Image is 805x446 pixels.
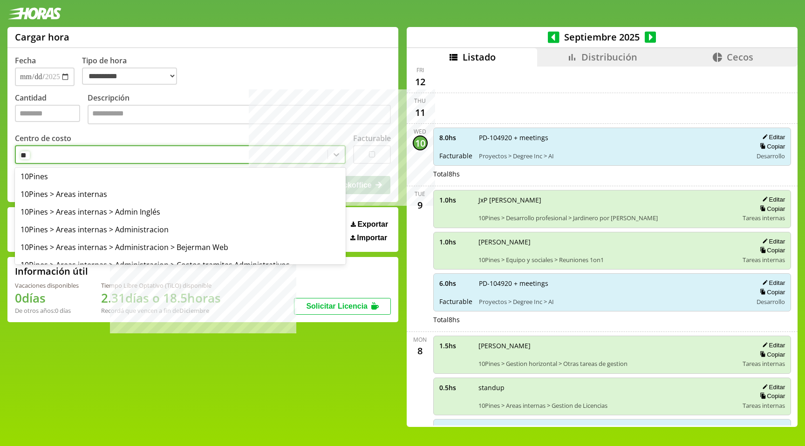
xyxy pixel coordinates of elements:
div: De otros años: 0 días [15,306,79,315]
div: Vacaciones disponibles [15,281,79,290]
span: PD-104920 + meetings [479,425,746,433]
div: Recordá que vencen a fin de [101,306,221,315]
span: Tareas internas [743,214,785,222]
span: JxP [PERSON_NAME] [478,196,737,204]
button: Editar [759,341,785,349]
img: logotipo [7,7,61,20]
span: standup [478,383,737,392]
span: Proyectos > Degree Inc > AI [479,152,746,160]
button: Copiar [757,351,785,358]
span: Tareas internas [743,256,785,264]
span: Facturable [439,151,472,160]
button: Editar [759,237,785,245]
span: Tareas internas [743,359,785,368]
h2: Información útil [15,265,88,277]
span: PD-104920 + meetings [479,133,746,142]
div: 10Pines > Areas internas [15,185,346,203]
label: Descripción [88,93,391,127]
span: Distribución [581,51,637,63]
button: Copiar [757,246,785,254]
span: Septiembre 2025 [559,31,645,43]
span: Listado [463,51,496,63]
textarea: Descripción [88,105,391,124]
div: 10Pines [15,168,346,185]
span: Proyectos > Degree Inc > AI [479,297,746,306]
span: Solicitar Licencia [306,302,368,310]
div: Tiempo Libre Optativo (TiLO) disponible [101,281,221,290]
b: Diciembre [179,306,209,315]
label: Facturable [353,133,391,143]
h1: Cargar hora [15,31,69,43]
button: Editar [759,196,785,203]
span: Tareas internas [743,401,785,410]
span: [PERSON_NAME] [478,341,737,350]
label: Tipo de hora [82,55,184,86]
button: Copiar [757,142,785,150]
div: scrollable content [407,67,798,426]
span: Exportar [357,220,388,229]
select: Tipo de hora [82,68,177,85]
button: Exportar [348,220,391,229]
div: 10Pines > Areas internas > Administracion > Costos tramites Administrativos [15,256,346,274]
div: 10Pines > Areas internas > Administracion > Bejerman Web [15,238,346,256]
span: 6.0 hs [439,279,472,288]
button: Copiar [757,392,785,400]
div: 10Pines > Areas internas > Administracion [15,221,346,238]
div: Total 8 hs [433,169,791,178]
div: Fri [416,66,424,74]
span: 10Pines > Areas internas > Gestion de Licencias [478,401,737,410]
div: 9 [413,198,428,213]
button: Solicitar Licencia [294,298,391,315]
div: 10 [413,135,428,150]
label: Fecha [15,55,36,66]
span: 6.0 hs [439,425,472,433]
button: Editar [759,133,785,141]
div: Thu [414,97,426,105]
span: 0.5 hs [439,383,472,392]
button: Editar [759,425,785,432]
button: Copiar [757,205,785,213]
button: Copiar [757,288,785,296]
span: Desarrollo [757,297,785,306]
div: 12 [413,74,428,89]
input: Cantidad [15,105,80,122]
div: Total 8 hs [433,315,791,324]
span: Importar [357,234,387,242]
span: [PERSON_NAME] [478,237,737,246]
span: 1.0 hs [439,196,472,204]
span: 10Pines > Desarrollo profesional > Jardinero por [PERSON_NAME] [478,214,737,222]
span: 1.0 hs [439,237,472,246]
span: 10Pines > Gestion horizontal > Otras tareas de gestion [478,359,737,368]
span: PD-104920 + meetings [479,279,746,288]
span: 1.5 hs [439,341,472,350]
label: Centro de costo [15,133,71,143]
h1: 2.31 días o 18.5 horas [101,290,221,306]
button: Editar [759,279,785,287]
span: Facturable [439,297,472,306]
h1: 0 días [15,290,79,306]
span: 8.0 hs [439,133,472,142]
div: 11 [413,105,428,120]
button: Editar [759,383,785,391]
div: Wed [414,128,426,135]
span: Desarrollo [757,152,785,160]
div: 8 [413,344,428,358]
span: Cecos [727,51,753,63]
span: 10Pines > Equipo y sociales > Reuniones 1on1 [478,256,737,264]
div: Mon [413,336,427,344]
label: Cantidad [15,93,88,127]
div: Tue [415,190,425,198]
div: 10Pines > Areas internas > Admin Inglés [15,203,346,221]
